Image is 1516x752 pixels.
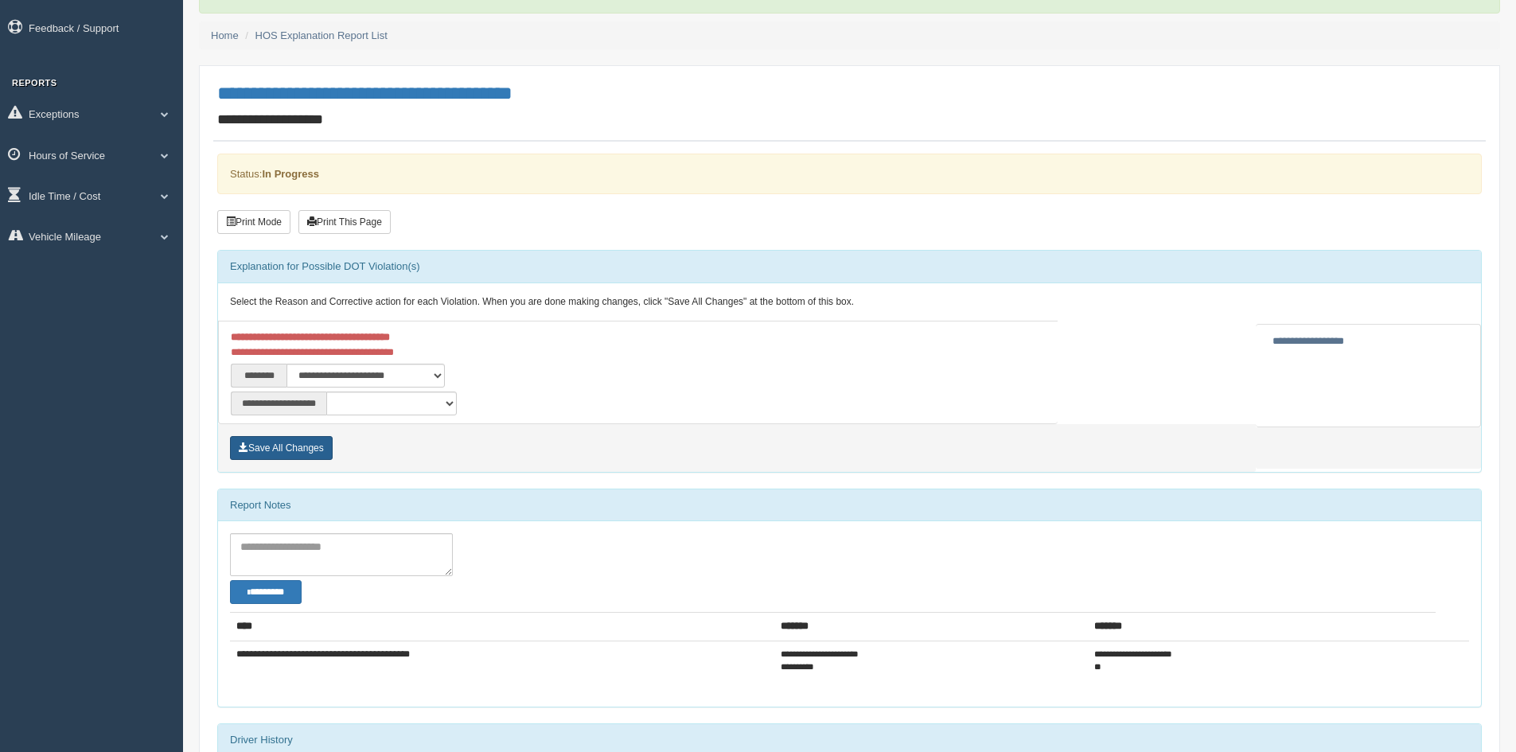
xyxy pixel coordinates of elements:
button: Save [230,436,333,460]
button: Print This Page [298,210,391,234]
a: HOS Explanation Report List [255,29,388,41]
div: Status: [217,154,1482,194]
div: Explanation for Possible DOT Violation(s) [218,251,1481,282]
div: Select the Reason and Corrective action for each Violation. When you are done making changes, cli... [218,283,1481,321]
a: Home [211,29,239,41]
button: Change Filter Options [230,580,302,604]
button: Print Mode [217,210,290,234]
strong: In Progress [262,168,319,180]
div: Report Notes [218,489,1481,521]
